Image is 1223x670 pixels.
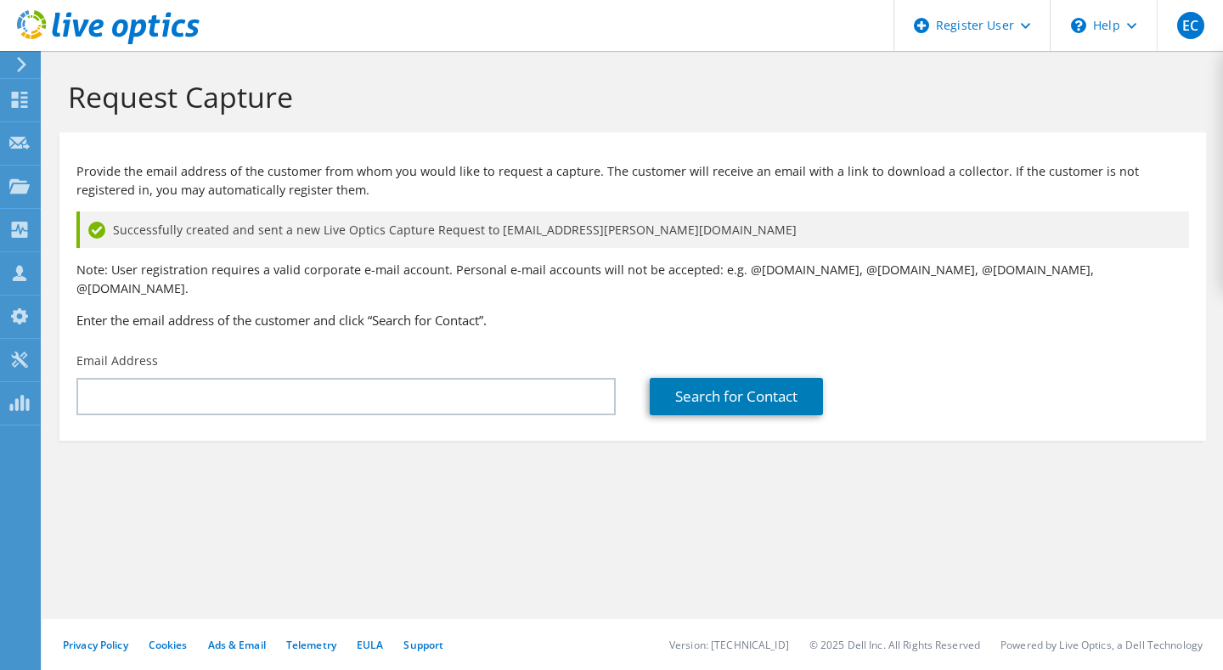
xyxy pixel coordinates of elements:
[650,378,823,415] a: Search for Contact
[149,638,188,652] a: Cookies
[286,638,336,652] a: Telemetry
[76,311,1189,329] h3: Enter the email address of the customer and click “Search for Contact”.
[403,638,443,652] a: Support
[68,79,1189,115] h1: Request Capture
[63,638,128,652] a: Privacy Policy
[669,638,789,652] li: Version: [TECHNICAL_ID]
[113,221,797,239] span: Successfully created and sent a new Live Optics Capture Request to [EMAIL_ADDRESS][PERSON_NAME][D...
[1177,12,1204,39] span: EC
[76,352,158,369] label: Email Address
[76,261,1189,298] p: Note: User registration requires a valid corporate e-mail account. Personal e-mail accounts will ...
[1000,638,1203,652] li: Powered by Live Optics, a Dell Technology
[809,638,980,652] li: © 2025 Dell Inc. All Rights Reserved
[1071,18,1086,33] svg: \n
[208,638,266,652] a: Ads & Email
[76,162,1189,200] p: Provide the email address of the customer from whom you would like to request a capture. The cust...
[357,638,383,652] a: EULA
